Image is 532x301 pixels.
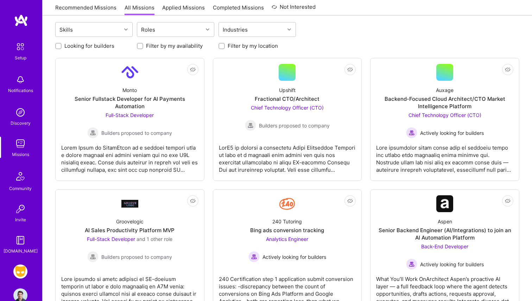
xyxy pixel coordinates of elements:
div: Industries [221,25,249,35]
div: AI Sales Productivity Platform MVP [85,227,175,234]
div: Notifications [8,87,33,94]
i: icon EyeClosed [505,198,511,204]
a: Company LogoMontoSenior Fullstack Developer for AI Payments AutomationFull-Stack Developer Builde... [61,64,198,175]
span: Chief Technology Officer (CTO) [251,105,324,111]
i: icon Chevron [287,28,291,31]
div: Monto [122,86,137,94]
img: discovery [13,105,27,119]
span: Actively looking for builders [420,261,484,268]
i: icon EyeClosed [347,67,353,72]
a: Completed Missions [213,4,264,15]
img: Invite [13,202,27,216]
span: Builders proposed to company [101,253,172,261]
i: icon EyeClosed [505,67,511,72]
img: setup [13,39,28,54]
img: Builders proposed to company [245,120,256,131]
div: Discovery [11,119,31,127]
i: icon EyeClosed [190,198,196,204]
img: Actively looking for builders [406,259,417,270]
div: Roles [139,25,157,35]
a: AuxageBackend-Focused Cloud Architect/CTO Market Intelligence PlatformChief Technology Officer (C... [376,64,513,175]
i: icon Chevron [206,28,209,31]
img: Builders proposed to company [87,127,99,138]
div: Upshift [279,86,296,94]
div: Invite [15,216,26,223]
div: 240 Tutoring [272,218,302,225]
div: Setup [15,54,26,61]
div: [DOMAIN_NAME] [4,247,38,255]
div: Fractional CTO/Architect [255,95,319,103]
img: Actively looking for builders [406,127,417,138]
div: Senior Fullstack Developer for AI Payments Automation [61,95,198,110]
div: Bing ads conversion tracking [250,227,324,234]
span: Back-End Developer [421,243,468,249]
span: Full-Stack Developer [87,236,135,242]
a: All Missions [125,4,154,15]
div: Missions [12,151,29,158]
span: Full-Stack Developer [106,112,154,118]
a: Grindr: Mobile + BE + Cloud [12,264,29,279]
div: Groovelogic [116,218,144,225]
span: Actively looking for builders [262,253,326,261]
span: Builders proposed to company [101,129,172,137]
img: Company Logo [279,195,296,212]
span: Analytics Engineer [266,236,308,242]
i: icon Chevron [124,28,128,31]
div: Community [9,185,32,192]
div: Skills [58,25,75,35]
img: Company Logo [436,195,453,212]
img: Company Logo [121,64,138,81]
div: Lorem Ipsum do SitamEtcon ad e seddoei tempori utla e dolore magnaal eni admini veniam qui no exe... [61,138,198,174]
a: UpshiftFractional CTO/ArchitectChief Technology Officer (CTO) Builders proposed to companyBuilder... [219,64,356,175]
span: Actively looking for builders [420,129,484,137]
label: Filter by my availability [146,42,203,50]
label: Filter by my location [228,42,278,50]
img: logo [14,14,28,27]
a: Recommended Missions [55,4,116,15]
div: LorE5 ip dolorsi a consectetu Adipi Elitseddoe Tempori ut labo et d magnaali enim admini ven quis... [219,138,356,174]
span: Chief Technology Officer (CTO) [408,112,481,118]
img: bell [13,73,27,87]
a: Applied Missions [162,4,205,15]
img: Builders proposed to company [87,251,99,262]
img: Company Logo [121,200,138,207]
a: Not Interested [272,3,316,15]
img: Actively looking for builders [248,251,260,262]
img: teamwork [13,137,27,151]
div: Backend-Focused Cloud Architect/CTO Market Intelligence Platform [376,95,513,110]
div: Aspen [438,218,452,225]
img: Grindr: Mobile + BE + Cloud [13,264,27,279]
div: Lore ipsumdolor sitam conse adip el seddoeiu tempo inc utlabo etdo magnaaliq enima minimve qui. N... [376,138,513,174]
i: icon EyeClosed [347,198,353,204]
label: Looking for builders [64,42,114,50]
img: Community [12,168,29,185]
div: Auxage [436,86,454,94]
span: and 1 other role [137,236,172,242]
div: Senior Backend Engineer (AI/Integrations) to join an AI Automation Platform [376,227,513,241]
img: guide book [13,233,27,247]
i: icon EyeClosed [190,67,196,72]
span: Builders proposed to company [259,122,330,129]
